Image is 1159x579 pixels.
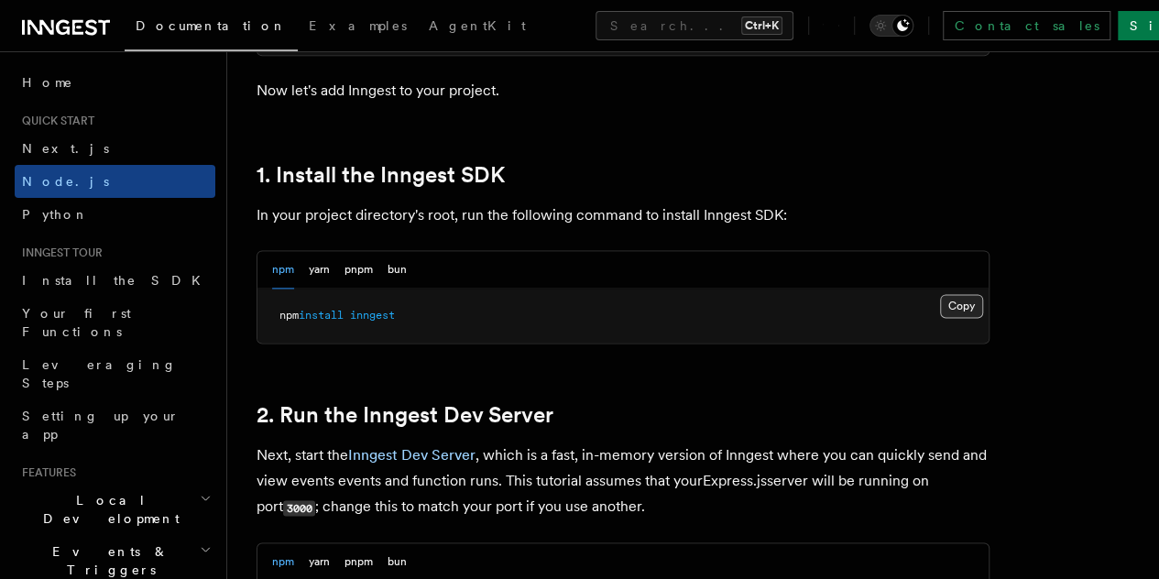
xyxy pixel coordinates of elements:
[257,162,505,188] a: 1. Install the Inngest SDK
[22,207,89,222] span: Python
[298,5,418,49] a: Examples
[272,251,294,289] button: npm
[596,11,793,40] button: Search...Ctrl+K
[15,132,215,165] a: Next.js
[22,409,180,442] span: Setting up your app
[15,399,215,451] a: Setting up your app
[15,542,200,579] span: Events & Triggers
[388,251,407,289] button: bun
[257,442,990,520] p: Next, start the , which is a fast, in-memory version of Inngest where you can quickly send and vi...
[279,309,299,322] span: npm
[22,141,109,156] span: Next.js
[741,16,782,35] kbd: Ctrl+K
[15,348,215,399] a: Leveraging Steps
[309,251,330,289] button: yarn
[22,174,109,189] span: Node.js
[15,198,215,231] a: Python
[15,465,76,480] span: Features
[344,251,373,289] button: pnpm
[15,246,103,260] span: Inngest tour
[15,66,215,99] a: Home
[418,5,537,49] a: AgentKit
[15,264,215,297] a: Install the SDK
[125,5,298,51] a: Documentation
[309,18,407,33] span: Examples
[350,309,395,322] span: inngest
[15,165,215,198] a: Node.js
[22,306,131,339] span: Your first Functions
[136,18,287,33] span: Documentation
[15,484,215,535] button: Local Development
[15,297,215,348] a: Your first Functions
[15,491,200,528] span: Local Development
[22,357,177,390] span: Leveraging Steps
[429,18,526,33] span: AgentKit
[348,446,476,464] a: Inngest Dev Server
[22,73,73,92] span: Home
[283,500,315,516] code: 3000
[257,78,990,104] p: Now let's add Inngest to your project.
[257,202,990,228] p: In your project directory's root, run the following command to install Inngest SDK:
[22,273,212,288] span: Install the SDK
[943,11,1110,40] a: Contact sales
[299,309,344,322] span: install
[15,114,94,128] span: Quick start
[940,294,983,318] button: Copy
[869,15,913,37] button: Toggle dark mode
[257,402,553,428] a: 2. Run the Inngest Dev Server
